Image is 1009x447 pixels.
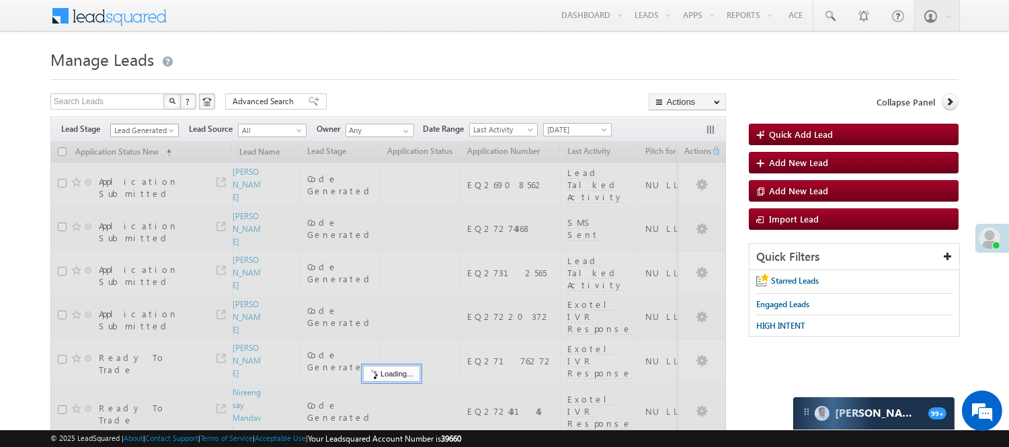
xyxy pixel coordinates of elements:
[793,397,955,430] div: carter-dragCarter[PERSON_NAME]99+
[238,124,307,137] a: All
[145,434,198,442] a: Contact Support
[61,123,110,135] span: Lead Stage
[308,434,461,444] span: Your Leadsquared Account Number is
[396,124,413,138] a: Show All Items
[180,93,196,110] button: ?
[317,123,346,135] span: Owner
[17,124,245,337] textarea: Type your message and hit 'Enter'
[111,124,175,136] span: Lead Generated
[50,432,461,445] span: © 2025 LeadSquared | | | | |
[110,124,179,137] a: Lead Generated
[50,48,154,70] span: Manage Leads
[769,157,828,168] span: Add New Lead
[423,123,469,135] span: Date Range
[346,124,414,137] input: Type to Search
[186,95,192,107] span: ?
[750,244,959,270] div: Quick Filters
[756,321,805,331] span: HIGH INTENT
[239,124,302,136] span: All
[124,434,143,442] a: About
[769,185,828,196] span: Add New Lead
[649,93,726,110] button: Actions
[363,366,420,382] div: Loading...
[928,407,946,419] span: 99+
[769,128,833,140] span: Quick Add Lead
[544,124,608,136] span: [DATE]
[756,299,809,309] span: Engaged Leads
[200,434,253,442] a: Terms of Service
[23,71,56,88] img: d_60004797649_company_0_60004797649
[183,348,244,366] em: Start Chat
[189,123,238,135] span: Lead Source
[220,7,253,39] div: Minimize live chat window
[543,123,612,136] a: [DATE]
[169,97,175,104] img: Search
[70,71,226,88] div: Chat with us now
[801,407,812,417] img: carter-drag
[255,434,306,442] a: Acceptable Use
[441,434,461,444] span: 39660
[771,276,819,286] span: Starred Leads
[877,96,935,108] span: Collapse Panel
[233,95,298,108] span: Advanced Search
[470,124,534,136] span: Last Activity
[469,123,538,136] a: Last Activity
[769,213,819,225] span: Import Lead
